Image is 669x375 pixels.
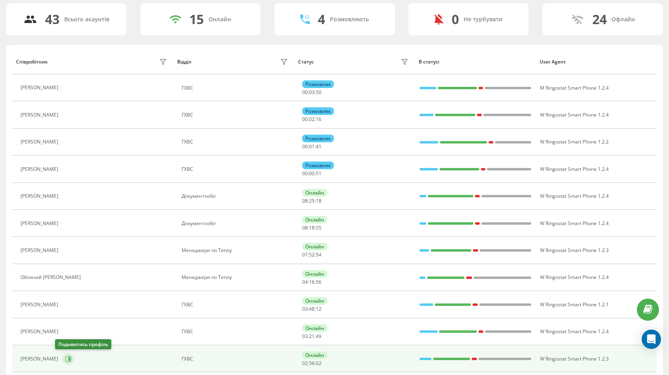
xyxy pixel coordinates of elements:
div: Не турбувати [464,16,503,23]
span: 54 [316,251,321,258]
div: ГХВС [182,85,290,91]
div: [PERSON_NAME] [20,166,60,172]
div: Онлайн [302,243,327,250]
div: [PERSON_NAME] [20,85,60,90]
div: Онлайн [302,270,327,278]
div: [PERSON_NAME] [20,112,60,118]
div: Онлайн [302,216,327,223]
span: 00 [302,116,308,123]
span: 00 [302,89,308,96]
span: 56 [309,360,315,367]
span: W Ringostat Smart Phone 1.2.3 [540,355,609,362]
div: : : [302,90,321,95]
span: 03 [302,333,308,340]
span: 51 [316,170,321,177]
span: 01 [309,143,315,150]
span: 25 [309,197,315,204]
span: 02 [316,360,321,367]
span: 12 [316,305,321,312]
div: : : [302,117,321,122]
span: W Ringostat Smart Phone 1.2.4 [540,193,609,199]
div: [PERSON_NAME] [20,248,60,253]
div: Розмовляє [302,107,334,115]
span: 03 [302,305,308,312]
div: : : [302,279,321,285]
span: W Ringostat Smart Phone 1.2.1 [540,301,609,308]
div: : : [302,198,321,204]
div: 4 [318,12,325,27]
div: ГХВС [182,329,290,334]
span: 16 [316,116,321,123]
div: Розмовляє [302,162,334,169]
div: 43 [45,12,59,27]
div: : : [302,306,321,312]
span: 18 [316,197,321,204]
div: : : [302,252,321,258]
span: 48 [309,305,315,312]
span: 41 [316,143,321,150]
div: Статус [298,59,314,65]
div: Онлайн [302,351,327,359]
span: W Ringostat Smart Phone 1.2.4 [540,220,609,227]
div: [PERSON_NAME] [20,221,60,226]
div: 0 [452,12,459,27]
div: Менеджери по Теплу [182,248,290,253]
div: 24 [592,12,607,27]
div: Розмовляють [330,16,369,23]
div: Всього акаунтів [64,16,109,23]
div: Розмовляє [302,80,334,88]
span: 21 [309,333,315,340]
div: Офлайн [612,16,635,23]
span: 50 [316,89,321,96]
div: ГХВС [182,139,290,145]
span: 56 [316,279,321,285]
span: 07 [302,251,308,258]
div: Співробітник [16,59,48,65]
div: Онлайн [302,189,327,197]
div: [PERSON_NAME] [20,356,60,362]
div: Онлайн [302,297,327,305]
div: ГХВС [182,302,290,307]
div: : : [302,144,321,150]
span: 08 [302,197,308,204]
span: 00 [302,170,308,177]
div: : : [302,361,321,366]
div: [PERSON_NAME] [20,139,60,145]
span: 04 [302,279,308,285]
span: 16 [309,279,315,285]
div: Розмовляє [302,135,334,142]
span: W Ringostat Smart Phone 1.2.4 [540,111,609,118]
div: Відділ [177,59,191,65]
span: W Ringostat Smart Phone 1.2.4 [540,166,609,172]
span: 02 [302,360,308,367]
span: 08 [302,224,308,231]
div: : : [302,171,321,176]
span: M Ringostat Smart Phone 1.2.4 [540,84,609,91]
span: 00 [302,143,308,150]
div: В статусі [419,59,532,65]
div: Подивитись профіль [55,339,111,349]
span: 55 [316,224,321,231]
div: Онлайн [209,16,231,23]
div: Обозний [PERSON_NAME] [20,275,83,280]
span: 18 [309,224,315,231]
div: ГХВС [182,356,290,362]
span: W Ringostat Smart Phone 1.2.3 [540,247,609,254]
div: Менеджери по Теплу [182,275,290,280]
span: 03 [309,89,315,96]
div: ГХВС [182,166,290,172]
span: 02 [309,116,315,123]
div: Open Intercom Messenger [642,330,661,349]
div: Онлайн [302,324,327,332]
span: 52 [309,251,315,258]
div: ГХВС [182,112,290,118]
div: [PERSON_NAME] [20,329,60,334]
span: 00 [309,170,315,177]
div: : : [302,225,321,231]
span: 49 [316,333,321,340]
div: Документообіг [182,221,290,226]
span: W Ringostat Smart Phone 1.2.4 [540,274,609,281]
div: : : [302,334,321,339]
div: User Agent [540,59,653,65]
div: [PERSON_NAME] [20,302,60,307]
